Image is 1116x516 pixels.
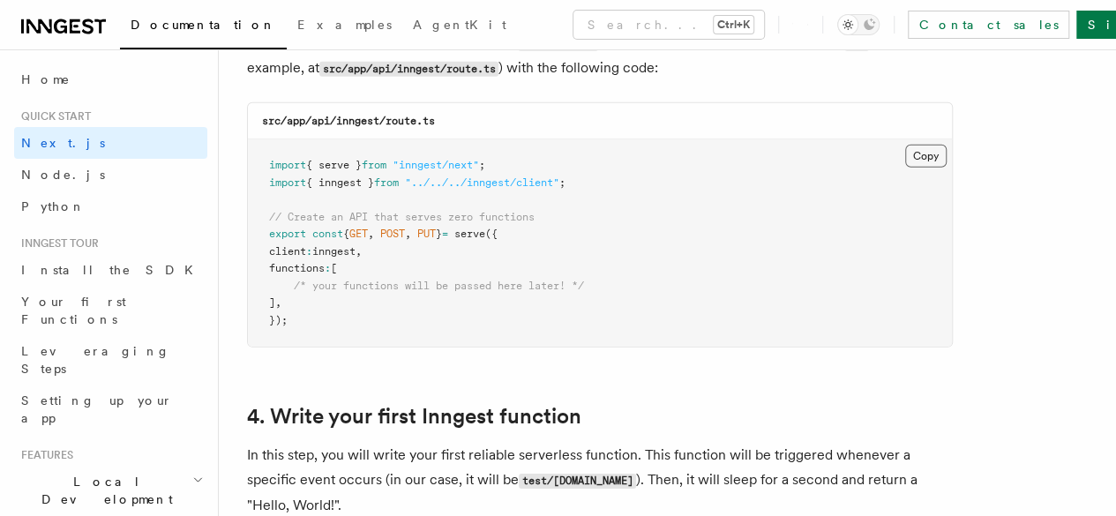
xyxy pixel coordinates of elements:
[269,314,288,326] span: });
[306,159,362,171] span: { serve }
[269,228,306,240] span: export
[905,145,947,168] button: Copy
[14,473,192,508] span: Local Development
[120,5,287,49] a: Documentation
[275,296,281,309] span: ,
[454,228,485,240] span: serve
[262,115,435,127] code: src/app/api/inngest/route.ts
[14,191,207,222] a: Python
[331,262,337,274] span: [
[349,228,368,240] span: GET
[21,168,105,182] span: Node.js
[21,344,170,376] span: Leveraging Steps
[21,71,71,88] span: Home
[380,228,405,240] span: POST
[21,295,126,326] span: Your first Functions
[908,11,1069,39] a: Contact sales
[312,228,343,240] span: const
[485,228,498,240] span: ({
[306,176,374,189] span: { inngest }
[269,176,306,189] span: import
[14,466,207,515] button: Local Development
[405,176,559,189] span: "../../../inngest/client"
[393,159,479,171] span: "inngest/next"
[402,5,517,48] a: AgentKit
[131,18,276,32] span: Documentation
[343,228,349,240] span: {
[14,335,207,385] a: Leveraging Steps
[479,159,485,171] span: ;
[269,159,306,171] span: import
[837,14,880,35] button: Toggle dark mode
[312,245,356,258] span: inngest
[14,286,207,335] a: Your first Functions
[21,263,204,277] span: Install the SDK
[297,18,392,32] span: Examples
[269,245,306,258] span: client
[368,228,374,240] span: ,
[413,18,506,32] span: AgentKit
[247,30,953,81] p: Next, you will set up a route handler for the route. To do so, create a file inside your director...
[325,262,331,274] span: :
[519,474,636,489] code: test/[DOMAIN_NAME]
[417,228,436,240] span: PUT
[14,448,73,462] span: Features
[14,109,91,123] span: Quick start
[405,228,411,240] span: ,
[269,262,325,274] span: functions
[14,236,99,251] span: Inngest tour
[442,228,448,240] span: =
[362,159,386,171] span: from
[319,62,498,77] code: src/app/api/inngest/route.ts
[247,404,581,429] a: 4. Write your first Inngest function
[294,280,584,292] span: /* your functions will be passed here later! */
[714,16,753,34] kbd: Ctrl+K
[306,245,312,258] span: :
[573,11,764,39] button: Search...Ctrl+K
[14,159,207,191] a: Node.js
[269,296,275,309] span: ]
[21,393,173,425] span: Setting up your app
[14,127,207,159] a: Next.js
[269,211,535,223] span: // Create an API that serves zero functions
[14,254,207,286] a: Install the SDK
[559,176,565,189] span: ;
[287,5,402,48] a: Examples
[436,228,442,240] span: }
[14,385,207,434] a: Setting up your app
[21,136,105,150] span: Next.js
[14,64,207,95] a: Home
[374,176,399,189] span: from
[356,245,362,258] span: ,
[21,199,86,213] span: Python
